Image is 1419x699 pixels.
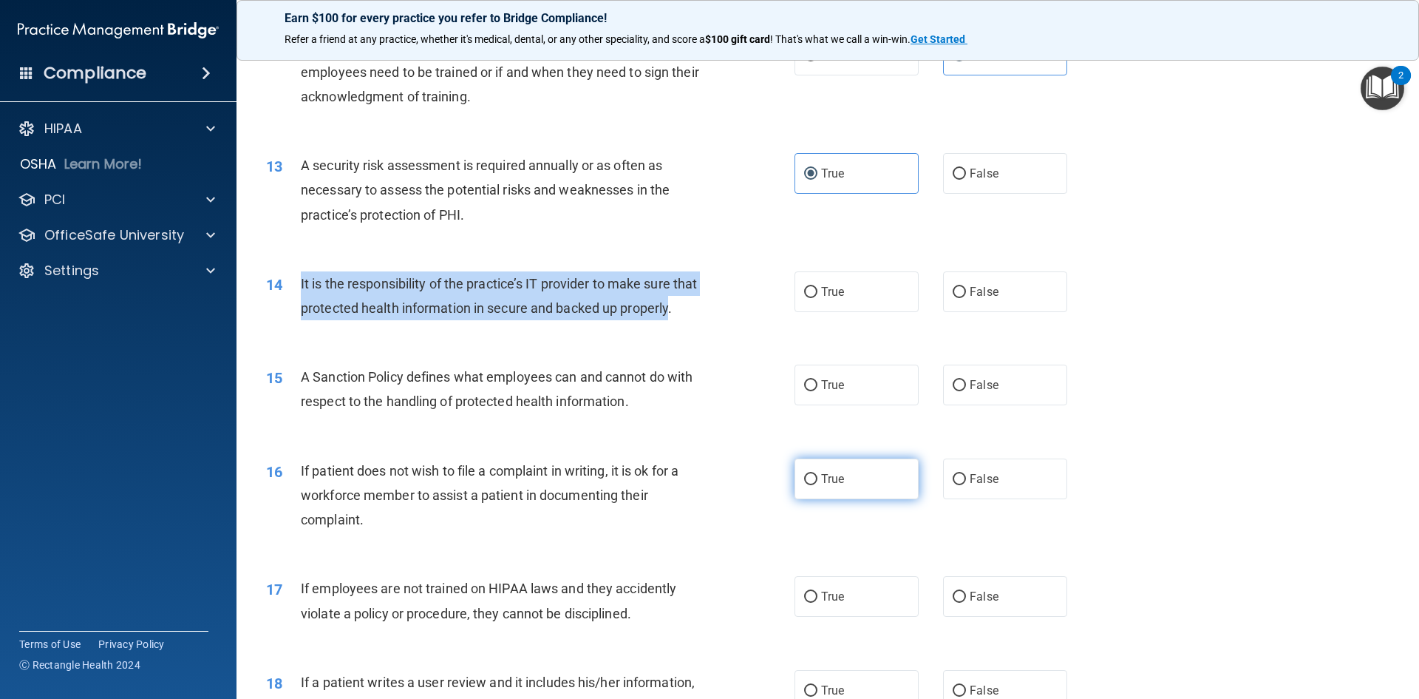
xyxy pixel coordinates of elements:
a: Terms of Use [19,637,81,652]
p: PCI [44,191,65,209]
span: True [821,590,844,604]
p: Earn $100 for every practice you refer to Bridge Compliance! [285,11,1371,25]
h4: Compliance [44,63,146,84]
span: It is up to the discretion of the HIPAA Security Officer how often employees need to be trained o... [301,39,699,104]
input: True [804,592,817,603]
span: If employees are not trained on HIPAA laws and they accidently violate a policy or procedure, the... [301,581,676,621]
span: 14 [266,276,282,294]
span: False [970,166,998,180]
span: True [821,683,844,698]
input: True [804,287,817,298]
span: It is the responsibility of the practice’s IT provider to make sure that protected health informa... [301,276,697,316]
a: Get Started [911,33,967,45]
span: False [970,590,998,604]
span: True [821,378,844,392]
span: False [970,285,998,299]
p: Settings [44,262,99,280]
span: False [970,683,998,698]
span: 17 [266,581,282,598]
span: 13 [266,158,282,175]
input: False [953,169,966,180]
input: False [953,380,966,391]
strong: Get Started [911,33,965,45]
button: Open Resource Center, 2 new notifications [1361,67,1404,110]
span: If patient does not wish to file a complaint in writing, it is ok for a workforce member to assis... [301,463,678,527]
span: 18 [266,675,282,692]
p: HIPAA [44,120,82,138]
span: Refer a friend at any practice, whether it's medical, dental, or any other speciality, and score a [285,33,705,45]
input: True [804,686,817,697]
span: True [821,285,844,299]
input: True [804,380,817,391]
p: OSHA [20,155,57,173]
span: False [970,472,998,486]
span: ! That's what we call a win-win. [770,33,911,45]
span: Ⓒ Rectangle Health 2024 [19,658,140,672]
input: False [953,686,966,697]
span: False [970,378,998,392]
strong: $100 gift card [705,33,770,45]
span: True [821,166,844,180]
input: False [953,592,966,603]
img: PMB logo [18,16,219,45]
input: True [804,474,817,485]
a: Settings [18,262,215,280]
span: True [821,472,844,486]
a: OfficeSafe University [18,226,215,244]
input: False [953,474,966,485]
span: A security risk assessment is required annually or as often as necessary to assess the potential ... [301,158,670,222]
span: 16 [266,463,282,481]
p: Learn More! [64,155,143,173]
a: HIPAA [18,120,215,138]
span: 15 [266,369,282,387]
div: 2 [1398,75,1403,95]
span: A Sanction Policy defines what employees can and cannot do with respect to the handling of protec... [301,369,693,409]
p: OfficeSafe University [44,226,184,244]
input: False [953,287,966,298]
a: Privacy Policy [98,637,165,652]
a: PCI [18,191,215,209]
input: True [804,169,817,180]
